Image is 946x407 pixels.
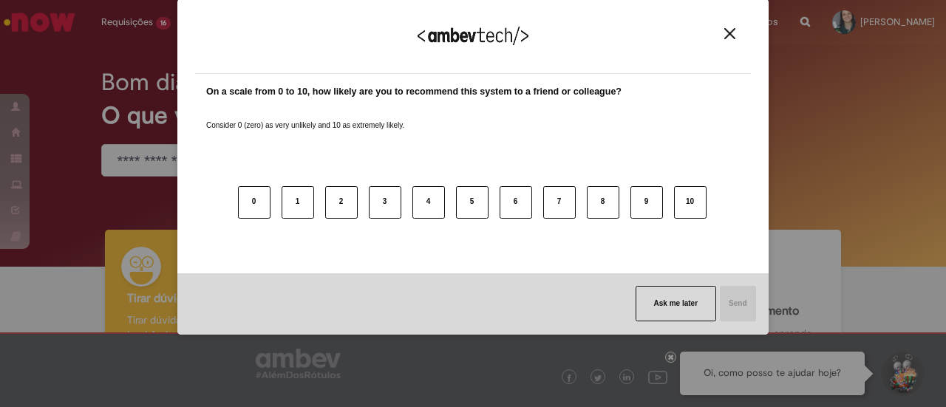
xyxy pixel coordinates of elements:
img: Close [724,28,735,39]
button: Ask me later [636,286,716,321]
button: 1 [282,186,314,219]
button: 5 [456,186,489,219]
button: 4 [412,186,445,219]
button: 6 [500,186,532,219]
label: Consider 0 (zero) as very unlikely and 10 as extremely likely. [206,103,404,131]
button: 10 [674,186,707,219]
img: Logo Ambevtech [418,27,528,45]
button: 2 [325,186,358,219]
button: 7 [543,186,576,219]
button: Close [720,27,740,40]
label: On a scale from 0 to 10, how likely are you to recommend this system to a friend or colleague? [206,85,622,99]
button: 0 [238,186,270,219]
button: 8 [587,186,619,219]
button: 9 [630,186,663,219]
button: 3 [369,186,401,219]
